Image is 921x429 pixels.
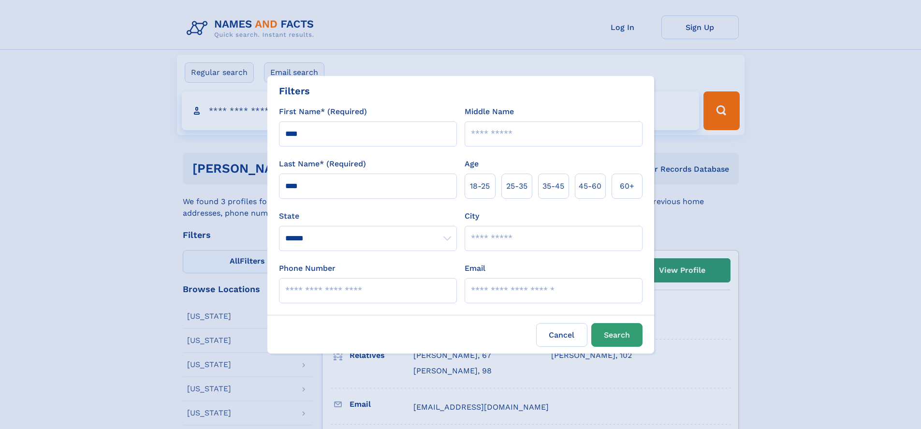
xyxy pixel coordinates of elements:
span: 25‑35 [506,180,527,192]
span: 60+ [620,180,634,192]
label: City [465,210,479,222]
span: 45‑60 [579,180,601,192]
span: 18‑25 [470,180,490,192]
label: Cancel [536,323,587,347]
label: Last Name* (Required) [279,158,366,170]
label: State [279,210,457,222]
label: Email [465,263,485,274]
label: Age [465,158,479,170]
label: Phone Number [279,263,336,274]
button: Search [591,323,643,347]
div: Filters [279,84,310,98]
label: Middle Name [465,106,514,118]
label: First Name* (Required) [279,106,367,118]
span: 35‑45 [542,180,564,192]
